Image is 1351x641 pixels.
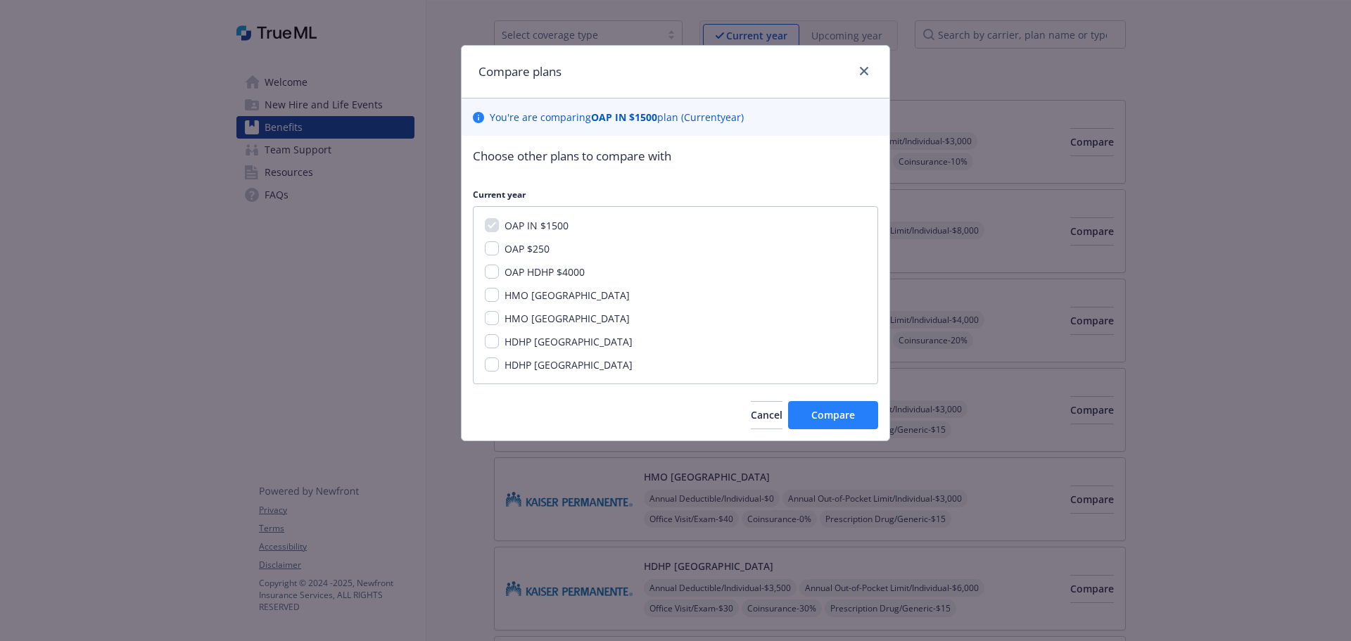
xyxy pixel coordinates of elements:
p: Current year [473,189,878,201]
span: HMO [GEOGRAPHIC_DATA] [505,312,630,325]
p: Choose other plans to compare with [473,147,878,165]
span: HMO [GEOGRAPHIC_DATA] [505,288,630,302]
b: OAP IN $1500 [591,110,657,124]
a: close [856,63,873,80]
span: HDHP [GEOGRAPHIC_DATA] [505,358,633,372]
h1: Compare plans [478,63,562,81]
span: Cancel [751,408,782,421]
button: Cancel [751,401,782,429]
span: OAP $250 [505,242,550,255]
p: You ' re are comparing plan ( Current year) [490,110,744,125]
span: HDHP [GEOGRAPHIC_DATA] [505,335,633,348]
span: Compare [811,408,855,421]
span: OAP IN $1500 [505,219,569,232]
span: OAP HDHP $4000 [505,265,585,279]
button: Compare [788,401,878,429]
